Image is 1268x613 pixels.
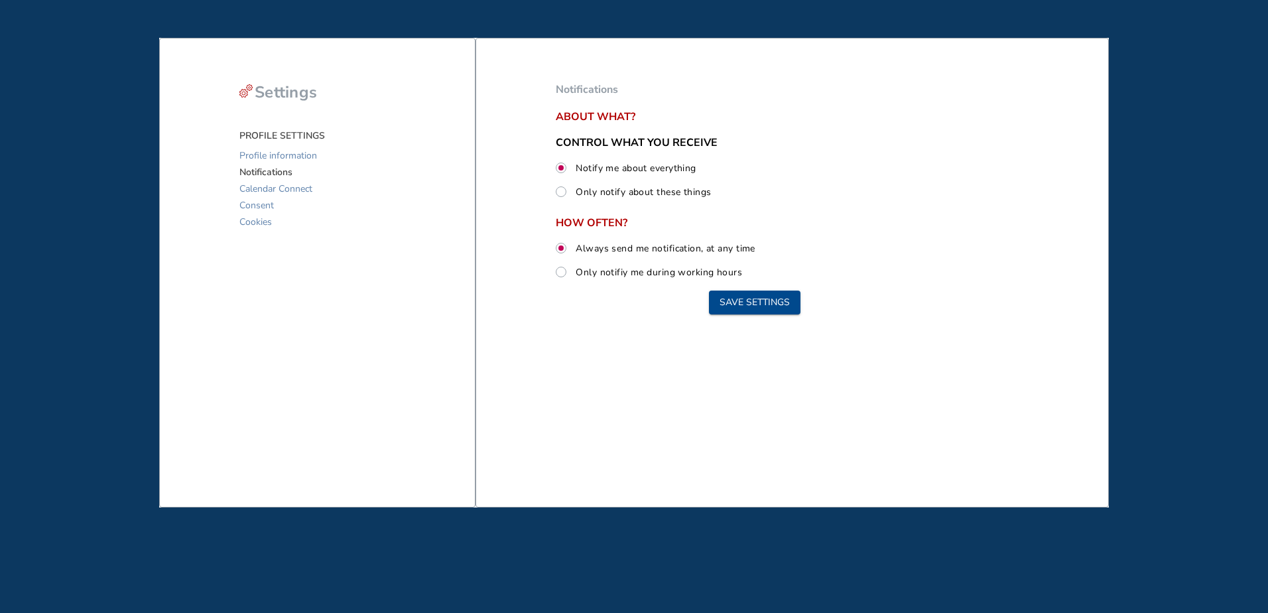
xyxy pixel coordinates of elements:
span: Notifications [556,82,618,97]
span: Settings [255,82,317,103]
img: settings-cog-red.d5cea378.svg [239,84,253,98]
label: Only notifiy me during working hours [573,263,742,281]
button: Save settings [709,291,800,314]
span: CONTROL WHAT YOU RECEIVE [556,135,718,150]
span: Notifications [239,164,292,180]
span: PROFILE SETTINGS [239,129,325,142]
label: Only notify about these things [573,183,711,200]
span: Consent [239,197,274,214]
span: Profile information [239,147,317,164]
span: Calendar Connect [239,180,312,197]
span: Cookies [239,214,272,230]
span: HOW OFTEN? [556,217,954,229]
label: Notify me about everything [573,159,696,176]
div: settings-cog-red [239,84,253,98]
label: Always send me notification, at any time [573,239,755,257]
span: About what? [556,111,954,123]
